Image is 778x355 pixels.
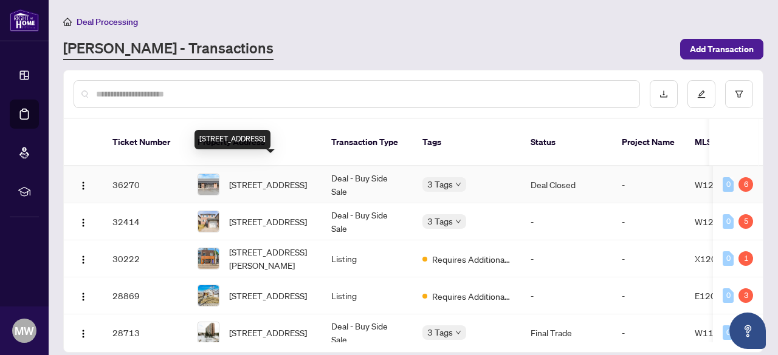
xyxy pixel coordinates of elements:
button: edit [687,80,715,108]
div: [STREET_ADDRESS] [194,130,270,149]
td: - [612,203,685,240]
button: Logo [74,175,93,194]
span: MW [15,322,34,339]
img: Logo [78,255,88,265]
td: 28713 [103,314,188,351]
span: X12004485 [695,253,744,264]
div: 3 [738,288,753,303]
td: Deal Closed [521,166,612,203]
span: W12066638 [695,179,746,190]
button: download [650,80,678,108]
button: Logo [74,286,93,305]
th: Property Address [188,119,322,166]
span: E12052071 [695,290,743,301]
th: Project Name [612,119,685,166]
div: 5 [738,214,753,229]
span: filter [735,90,743,98]
span: download [659,90,668,98]
div: 1 [738,251,753,266]
button: Open asap [729,313,766,349]
img: Logo [78,181,88,191]
td: - [521,240,612,277]
button: Add Transaction [680,39,763,59]
span: [STREET_ADDRESS][PERSON_NAME] [229,245,312,272]
span: Deal Processing [77,16,138,27]
a: [PERSON_NAME] - Transactions [63,38,274,60]
td: 36270 [103,166,188,203]
img: Logo [78,292,88,302]
img: thumbnail-img [198,174,219,195]
span: 3 Tags [427,177,453,191]
span: down [455,181,461,188]
td: - [612,314,685,351]
span: Requires Additional Docs [432,289,511,303]
th: Tags [413,119,521,166]
th: Ticket Number [103,119,188,166]
span: home [63,18,72,26]
span: [STREET_ADDRESS] [229,215,307,228]
button: Logo [74,249,93,268]
span: Requires Additional Docs [432,252,511,266]
span: Add Transaction [690,39,754,59]
button: Logo [74,323,93,342]
span: [STREET_ADDRESS] [229,289,307,302]
td: Deal - Buy Side Sale [322,203,413,240]
img: Logo [78,329,88,339]
th: Transaction Type [322,119,413,166]
button: Logo [74,212,93,231]
span: [STREET_ADDRESS] [229,178,307,191]
span: 3 Tags [427,325,453,339]
div: 0 [723,325,734,340]
div: 0 [723,214,734,229]
td: 32414 [103,203,188,240]
span: down [455,330,461,336]
img: thumbnail-img [198,248,219,269]
th: MLS # [685,119,758,166]
td: - [612,277,685,314]
img: thumbnail-img [198,322,219,343]
td: 30222 [103,240,188,277]
img: Logo [78,218,88,228]
div: 6 [738,177,753,192]
span: edit [697,90,706,98]
td: Deal - Buy Side Sale [322,166,413,203]
td: - [612,240,685,277]
td: Final Trade [521,314,612,351]
td: - [612,166,685,203]
img: thumbnail-img [198,285,219,306]
td: 28869 [103,277,188,314]
span: 3 Tags [427,214,453,228]
div: 0 [723,288,734,303]
button: filter [725,80,753,108]
td: - [521,277,612,314]
th: Status [521,119,612,166]
div: 0 [723,251,734,266]
span: [STREET_ADDRESS] [229,326,307,339]
td: - [521,203,612,240]
div: 0 [723,177,734,192]
img: logo [10,9,39,32]
span: W11968842 [695,327,746,338]
td: Listing [322,240,413,277]
td: Deal - Buy Side Sale [322,314,413,351]
span: W12068781 [695,216,746,227]
img: thumbnail-img [198,211,219,232]
td: Listing [322,277,413,314]
span: down [455,218,461,225]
